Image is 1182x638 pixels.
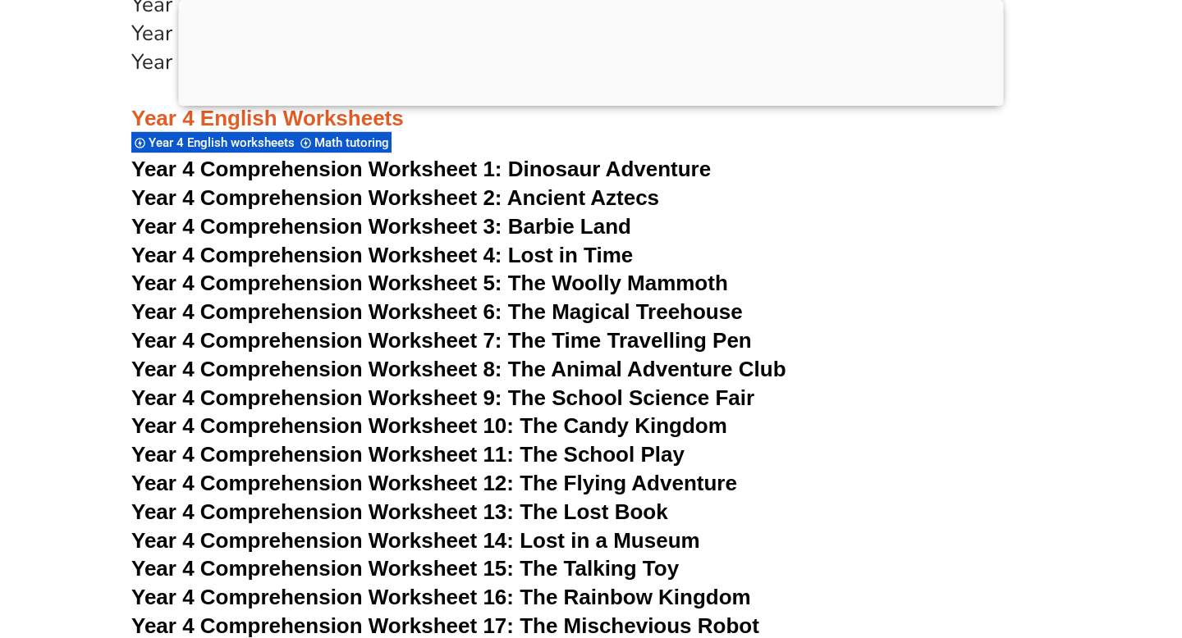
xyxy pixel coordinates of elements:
[297,131,392,153] div: Math tutoring
[131,613,759,638] a: Year 4 Comprehension Worksheet 17: The Mischevious Robot
[131,442,685,467] a: Year 4 Comprehension Worksheet 11: The School Play
[508,157,711,181] span: Dinosaur Adventure
[131,471,737,495] a: Year 4 Comprehension Worksheet 12: The Flying Adventure
[131,48,662,76] a: Year 3 Worksheet 20: Exploring Similes and Metaphors
[131,131,297,153] div: Year 4 English worksheets
[131,19,869,48] a: Year 3 Worksheet 19: Editing Sentences for Grammar and Punctuation Errors
[131,157,502,181] span: Year 4 Comprehension Worksheet 1:
[131,243,633,267] a: Year 4 Comprehension Worksheet 4: Lost in Time
[131,556,679,581] a: Year 4 Comprehension Worksheet 15: The Talking Toy
[131,185,659,210] a: Year 4 Comprehension Worksheet 2: Ancient Aztecs
[131,357,786,381] a: Year 4 Comprehension Worksheet 8: The Animal Adventure Club
[131,585,751,609] a: Year 4 Comprehension Worksheet 16: The Rainbow Kingdom
[131,299,743,324] a: Year 4 Comprehension Worksheet 6: The Magical Treehouse
[131,413,727,438] a: Year 4 Comprehension Worksheet 10: The Candy Kingdom
[131,499,668,524] a: Year 4 Comprehension Worksheet 13: The Lost Book
[131,214,631,239] a: Year 4 Comprehension Worksheet 3: Barbie Land
[131,157,711,181] a: Year 4 Comprehension Worksheet 1: Dinosaur Adventure
[149,135,300,150] span: Year 4 English worksheets
[131,77,1051,133] h3: Year 4 English Worksheets
[131,528,700,553] a: Year 4 Comprehension Worksheet 14: Lost in a Museum
[131,385,754,410] a: Year 4 Comprehension Worksheet 9: The School Science Fair
[131,271,728,295] a: Year 4 Comprehension Worksheet 5: The Woolly Mammoth
[314,135,394,150] span: Math tutoring
[900,453,1182,638] iframe: Chat Widget
[131,328,752,353] a: Year 4 Comprehension Worksheet 7: The Time Travelling Pen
